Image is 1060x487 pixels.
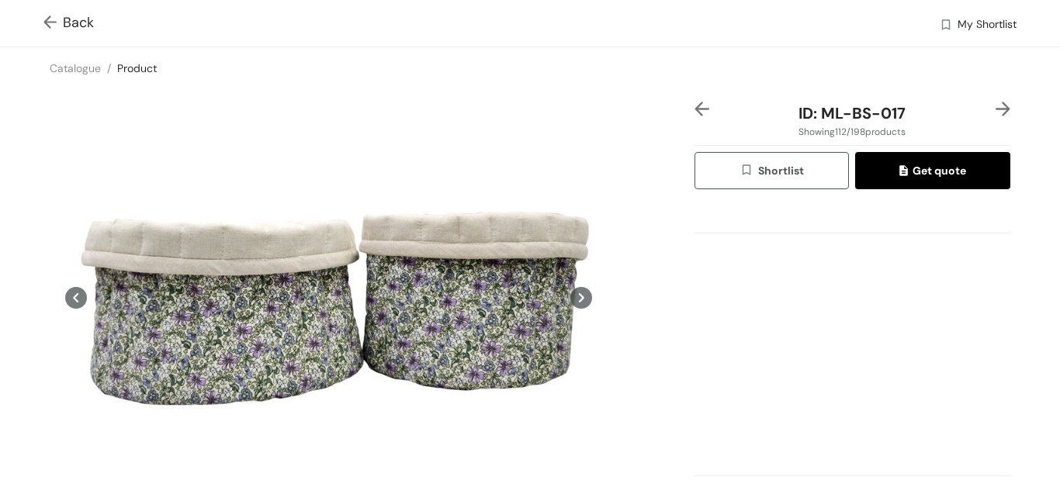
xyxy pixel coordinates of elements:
a: Product [117,61,157,75]
img: Go back [43,16,63,32]
a: Catalogue [50,61,101,75]
img: quote [899,165,913,179]
button: quoteGet quote [855,152,1010,189]
span: Back [43,12,94,33]
span: Showing 112 / 198 products [798,125,906,139]
span: ID: ML-BS-017 [798,103,906,123]
span: Shortlist [740,162,804,180]
span: / [107,61,111,75]
button: wishlistShortlist [695,152,850,189]
img: wishlist [740,163,758,180]
img: right [996,102,1010,116]
span: Get quote [899,162,966,179]
img: wishlist [939,18,953,34]
span: My Shortlist [958,16,1017,35]
img: left [695,102,709,116]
